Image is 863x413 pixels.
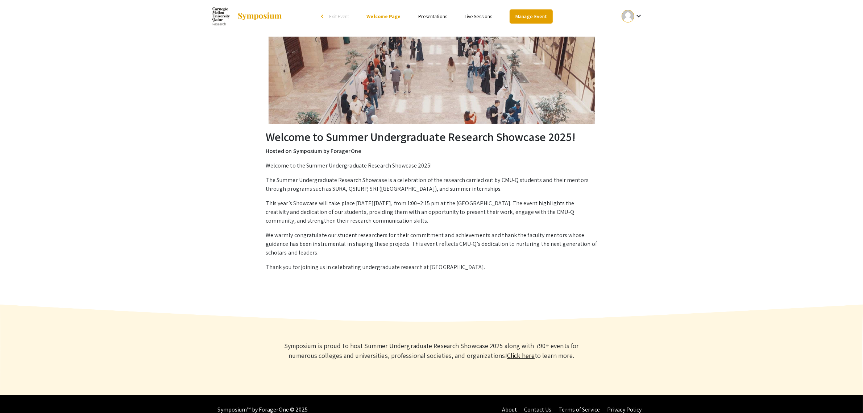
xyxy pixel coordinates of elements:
p: Hosted on Symposium by ForagerOne [266,147,598,156]
a: Summer Undergraduate Research Showcase 2025 [212,7,282,25]
div: arrow_back_ios [321,14,325,18]
p: We warmly congratulate our student researchers for their commitment and achievements and thank th... [266,231,598,257]
a: Learn more about Symposium [507,351,535,360]
img: Symposium by ForagerOne [237,12,282,21]
p: Thank you for joining us in celebrating undergraduate research at [GEOGRAPHIC_DATA]. [266,263,598,272]
p: Symposium is proud to host Summer Undergraduate Research Showcase 2025 along with 790+ events for... [276,341,588,360]
img: Summer Undergraduate Research Showcase 2025 [269,37,595,124]
a: Welcome Page [366,13,401,20]
a: Live Sessions [465,13,492,20]
a: Manage Event [510,9,552,24]
span: Exit Event [329,13,349,20]
p: Welcome to the Summer Undergraduate Research Showcase 2025! [266,161,598,170]
a: Presentations [418,13,447,20]
img: Summer Undergraduate Research Showcase 2025 [212,7,230,25]
p: The Summer Undergraduate Research Showcase is a celebration of the research carried out by CMU-Q ... [266,176,598,193]
button: Expand account dropdown [614,8,651,24]
p: This year’s Showcase will take place [DATE][DATE], from 1:00–2:15 pm at the [GEOGRAPHIC_DATA]. Th... [266,199,598,225]
h2: Welcome to Summer Undergraduate Research Showcase 2025! [266,130,598,144]
mat-icon: Expand account dropdown [634,12,643,20]
iframe: Chat [5,380,31,408]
